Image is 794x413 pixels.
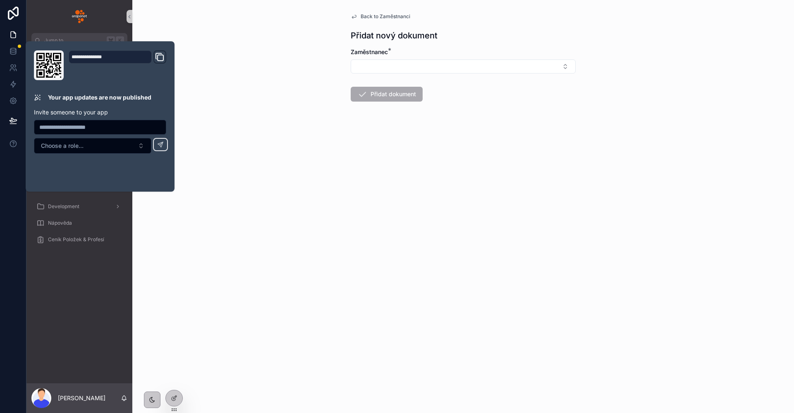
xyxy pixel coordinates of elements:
[48,236,104,243] span: Ceník Položek & Profesí
[31,33,127,48] button: Jump to...K
[58,394,105,402] p: [PERSON_NAME]
[351,30,438,41] h1: Přidat nový dokument
[34,138,151,154] button: Select Button
[117,37,123,44] span: K
[69,50,166,80] div: Domain and Custom Link
[48,93,151,102] p: Your app updates are now published
[44,37,103,44] span: Jump to...
[351,13,410,20] a: Back to Zaměstnanci
[351,48,388,55] span: Zaměstnanec
[48,203,79,210] span: Development
[361,13,410,20] span: Back to Zaměstnanci
[351,59,576,74] button: Select Button
[31,232,127,247] a: Ceník Položek & Profesí
[31,199,127,214] a: Development
[34,108,166,116] p: Invite someone to your app
[41,142,84,150] span: Choose a role...
[31,216,127,230] a: Nápověda
[72,10,87,23] img: App logo
[48,220,72,226] span: Nápověda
